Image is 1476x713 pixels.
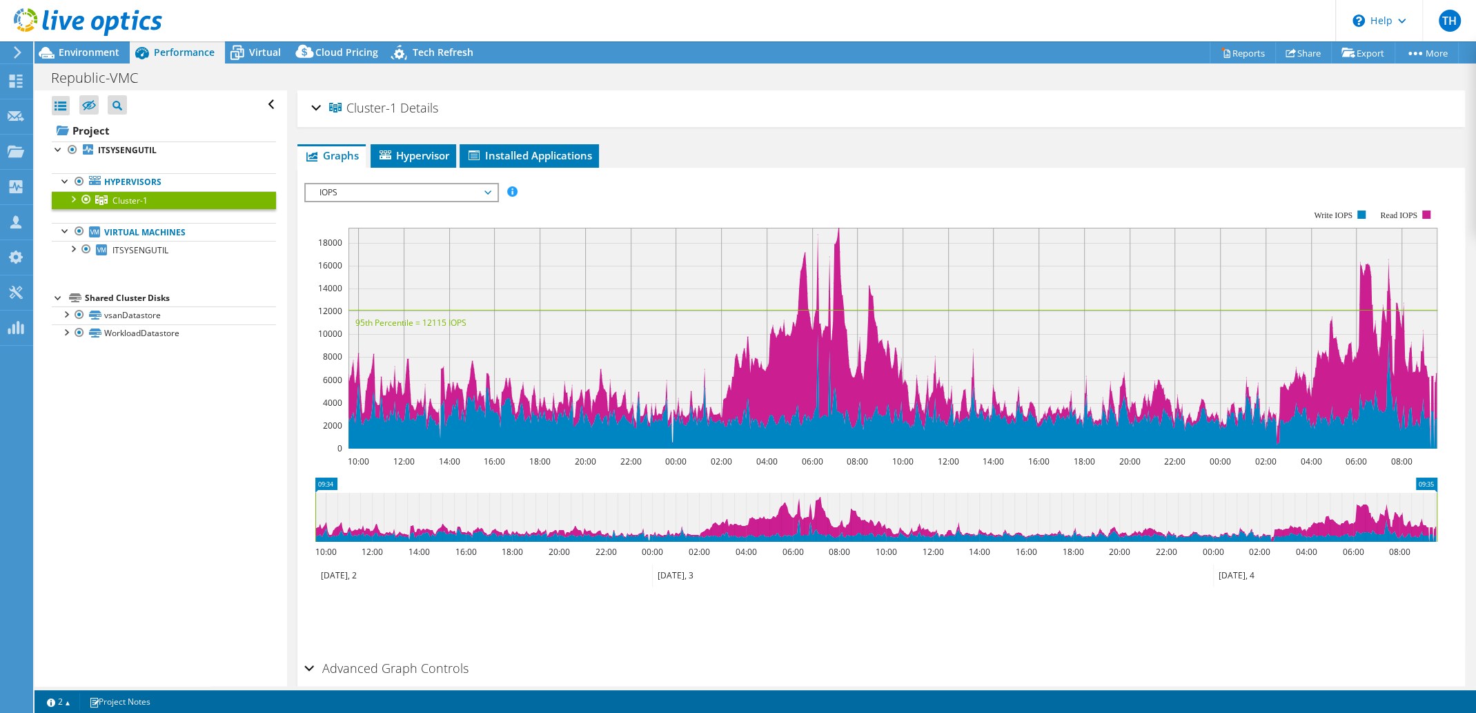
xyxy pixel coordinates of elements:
text: 00:00 [1202,546,1223,558]
div: Shared Cluster Disks [85,290,276,306]
text: 22:00 [1155,546,1177,558]
text: 18:00 [501,546,522,558]
text: 06:00 [801,456,823,467]
h2: Advanced Graph Controls [304,654,469,682]
a: ITSYSENGUTIL [52,241,276,259]
text: 22:00 [1163,456,1185,467]
text: 02:00 [688,546,709,558]
text: 08:00 [1388,546,1410,558]
a: Virtual Machines [52,223,276,241]
text: 12000 [318,305,342,317]
a: More [1395,42,1459,64]
text: 06:00 [1345,456,1366,467]
text: 22:00 [595,546,616,558]
span: Graphs [304,148,359,162]
text: 20:00 [1108,546,1130,558]
text: 02:00 [1254,456,1276,467]
text: 14:00 [982,456,1003,467]
text: 08:00 [1390,456,1412,467]
span: TH [1439,10,1461,32]
text: 04:00 [1300,456,1321,467]
text: 22:00 [620,456,641,467]
text: 14:00 [968,546,990,558]
text: 20:00 [1119,456,1140,467]
span: Cluster-1 [112,195,148,206]
text: 6000 [323,374,342,386]
text: 16:00 [1015,546,1036,558]
text: 12:00 [937,456,958,467]
text: 10:00 [875,546,896,558]
text: 00:00 [665,456,686,467]
text: 10000 [318,328,342,340]
text: 16:00 [483,456,504,467]
text: 14:00 [408,546,429,558]
a: ITSYSENGUTIL [52,141,276,159]
a: Hypervisors [52,173,276,191]
text: 20:00 [548,546,569,558]
text: 10:00 [347,456,368,467]
text: 04:00 [735,546,756,558]
a: vsanDatastore [52,306,276,324]
span: Cloud Pricing [315,46,378,59]
a: Share [1275,42,1332,64]
span: Installed Applications [466,148,592,162]
text: 00:00 [641,546,662,558]
text: Write IOPS [1314,211,1352,220]
text: 04:00 [1295,546,1317,558]
text: 16:00 [1027,456,1049,467]
text: 18:00 [529,456,550,467]
a: Project Notes [79,693,160,710]
span: Cluster-1 [329,101,397,115]
text: 0 [337,442,342,454]
text: Read IOPS [1380,211,1417,220]
text: 02:00 [1248,546,1270,558]
text: 12:00 [393,456,414,467]
a: WorkloadDatastore [52,324,276,342]
a: Cluster-1 [52,191,276,209]
text: 18:00 [1062,546,1083,558]
text: 18000 [318,237,342,248]
a: Export [1331,42,1395,64]
text: 95th Percentile = 12115 IOPS [355,317,466,329]
b: ITSYSENGUTIL [98,144,157,156]
text: 12:00 [922,546,943,558]
a: 2 [37,693,80,710]
text: 10:00 [315,546,336,558]
text: 02:00 [710,456,731,467]
span: Performance [154,46,215,59]
text: 4000 [323,397,342,409]
span: ITSYSENGUTIL [112,244,168,256]
text: 00:00 [1209,456,1230,467]
text: 10:00 [892,456,913,467]
text: 16000 [318,260,342,271]
text: 16:00 [455,546,476,558]
text: 14:00 [438,456,460,467]
svg: \n [1352,14,1365,27]
text: 06:00 [1342,546,1364,558]
text: 08:00 [846,456,867,467]
span: Virtual [249,46,281,59]
span: Environment [59,46,119,59]
span: IOPS [313,184,490,201]
text: 12:00 [361,546,382,558]
text: 04:00 [756,456,777,467]
text: 08:00 [828,546,849,558]
text: 2000 [323,420,342,431]
text: 18:00 [1073,456,1094,467]
a: Project [52,119,276,141]
span: Tech Refresh [413,46,473,59]
text: 14000 [318,282,342,294]
a: Reports [1210,42,1276,64]
text: 8000 [323,351,342,362]
text: 20:00 [574,456,596,467]
h1: Republic-VMC [45,70,159,86]
text: 06:00 [782,546,803,558]
span: Details [400,99,438,116]
span: Hypervisor [377,148,449,162]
